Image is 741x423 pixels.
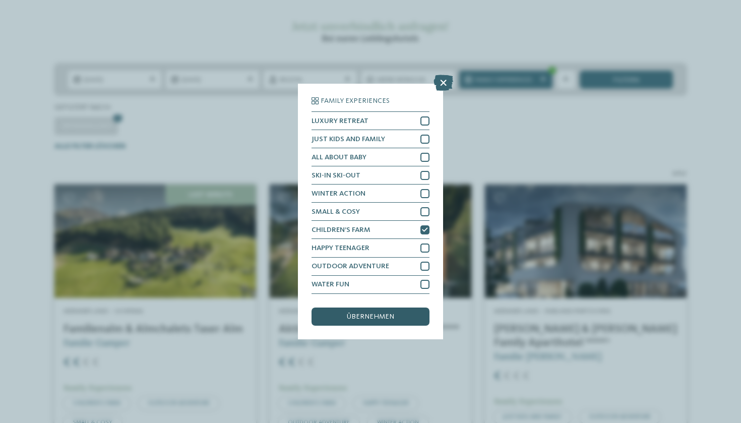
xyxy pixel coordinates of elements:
[312,190,365,197] span: WINTER ACTION
[321,97,390,104] span: Family Experiences
[312,154,366,161] span: ALL ABOUT BABY
[312,281,349,288] span: WATER FUN
[312,208,360,215] span: SMALL & COSY
[312,117,368,125] span: LUXURY RETREAT
[312,245,369,252] span: HAPPY TEENAGER
[312,263,389,270] span: OUTDOOR ADVENTURE
[312,172,360,179] span: SKI-IN SKI-OUT
[312,226,371,233] span: CHILDREN’S FARM
[312,136,385,143] span: JUST KIDS AND FAMILY
[347,313,394,320] span: übernehmen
